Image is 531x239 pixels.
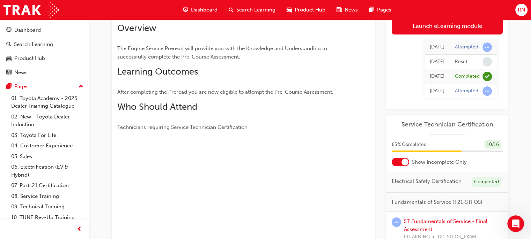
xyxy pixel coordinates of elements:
div: Thu Sep 25 2025 12:32:06 GMT+1000 (Australian Eastern Standard Time) [430,87,444,95]
span: pages-icon [369,6,374,14]
a: Service Technician Certification [392,121,503,129]
a: ST Fundamentals of Service - Final Assessment [404,218,487,232]
span: Who Should Attend [117,101,197,112]
a: guage-iconDashboard [177,3,223,17]
div: Dashboard [14,26,41,34]
button: Pages [3,80,86,93]
a: 04. Customer Experience [8,140,86,151]
iframe: Intercom live chat [507,215,524,232]
span: search-icon [6,41,11,48]
a: Search Learning [3,38,86,51]
button: DashboardSearch LearningProduct HubNews [3,22,86,80]
span: learningRecordVerb_ATTEMPT-icon [392,217,401,227]
span: Overview [117,23,156,33]
div: Thu Sep 25 2025 12:33:01 GMT+1000 (Australian Eastern Standard Time) [430,72,444,80]
a: 02. New - Toyota Dealer Induction [8,111,86,130]
div: Pages [14,83,29,91]
div: Search Learning [14,40,53,48]
a: 10. TUNE Rev-Up Training [8,212,86,223]
span: After completing the Preread you are now eligible to attempt the Pre-Course Assessment. [117,89,333,95]
a: Dashboard [3,24,86,37]
span: learningRecordVerb_NONE-icon [482,57,492,67]
span: Learning Outcomes [117,66,198,77]
span: pages-icon [6,84,12,90]
span: learningRecordVerb_COMPLETE-icon [482,72,492,81]
span: learningRecordVerb_ATTEMPT-icon [482,43,492,52]
div: Mon Sep 29 2025 10:39:23 GMT+1000 (Australian Eastern Standard Time) [430,58,444,66]
a: news-iconNews [331,3,363,17]
a: 01. Toyota Academy - 2025 Dealer Training Catalogue [8,93,86,111]
span: car-icon [6,55,12,62]
span: Show Incomplete Only [412,158,467,166]
a: 05. Sales [8,151,86,162]
a: car-iconProduct Hub [281,3,331,17]
span: News [345,6,358,14]
a: 08. Service Training [8,191,86,202]
a: 06. Electrification (EV & Hybrid) [8,162,86,180]
span: prev-icon [77,225,82,234]
span: Search Learning [236,6,275,14]
span: guage-icon [6,27,12,33]
span: search-icon [229,6,234,14]
span: Fundamentals of Service (T21-STFOS) [392,198,482,206]
a: 03. Toyota For Life [8,130,86,141]
span: Electrical Safety Certification [392,177,462,185]
span: news-icon [337,6,342,14]
span: Product Hub [295,6,325,14]
div: 10 / 16 [484,140,501,149]
div: Product Hub [14,54,45,62]
button: RN [515,4,528,16]
div: Completed [455,73,480,80]
span: The Engine Service Preread will provide you with the Knowledge and Understanding to successfully ... [117,45,329,60]
a: Launch eLearning module [392,17,503,34]
img: Trak [3,2,59,18]
span: learningRecordVerb_ATTEMPT-icon [482,86,492,96]
a: search-iconSearch Learning [223,3,281,17]
span: up-icon [79,82,83,91]
div: News [14,69,28,77]
div: Reset [455,59,467,65]
span: Pages [377,6,391,14]
a: 09. Technical Training [8,201,86,212]
div: Completed [472,177,501,187]
a: News [3,66,86,79]
a: Product Hub [3,52,86,65]
div: Mon Sep 29 2025 10:39:24 GMT+1000 (Australian Eastern Standard Time) [430,43,444,51]
span: RN [518,6,525,14]
a: 07. Parts21 Certification [8,180,86,191]
a: pages-iconPages [363,3,397,17]
div: Attempted [455,88,478,94]
span: 63 % Completed [392,141,427,149]
span: news-icon [6,70,12,76]
span: car-icon [287,6,292,14]
span: Dashboard [191,6,217,14]
span: guage-icon [183,6,188,14]
div: Attempted [455,44,478,51]
span: Technicians requiring Service Technician Certification [117,124,248,130]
